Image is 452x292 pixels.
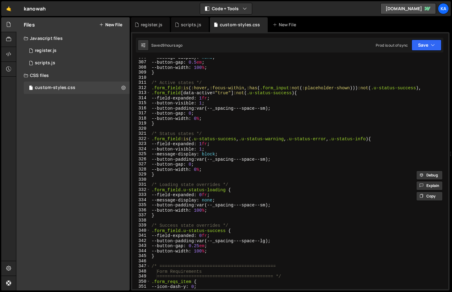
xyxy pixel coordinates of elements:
div: 318 [132,116,150,121]
div: 319 [132,121,150,126]
div: 317 [132,111,150,116]
div: 322 [132,136,150,142]
div: Javascript files [16,32,130,44]
div: 332 [132,187,150,193]
div: register.js [141,22,162,28]
div: 320 [132,126,150,131]
div: 311 [132,80,150,85]
div: 308 [132,65,150,70]
div: 307 [132,60,150,65]
div: 336 [132,208,150,213]
div: 326 [132,157,150,162]
a: Ka [438,3,449,14]
div: 330 [132,177,150,182]
div: 346 [132,259,150,264]
div: 9382/20687.js [24,44,130,57]
button: Copy [416,192,443,201]
button: Code + Tools [200,3,252,14]
button: New File [99,22,122,27]
div: 324 [132,146,150,152]
div: 351 [132,284,150,289]
div: scripts.js [181,22,201,28]
div: 313 [132,90,150,95]
div: Prod is out of sync [376,43,408,48]
div: 315 [132,100,150,106]
div: 310 [132,75,150,80]
div: 309 [132,70,150,75]
div: 338 [132,218,150,223]
div: 316 [132,106,150,111]
div: 312 [132,85,150,91]
div: 321 [132,131,150,136]
div: 348 [132,269,150,274]
div: 327 [132,162,150,167]
div: 335 [132,202,150,208]
div: 334 [132,197,150,203]
div: 328 [132,167,150,172]
div: scripts.js [35,60,55,66]
button: Debug [416,171,443,180]
div: 350 [132,279,150,284]
div: 331 [132,182,150,187]
div: 342 [132,238,150,243]
div: 343 [132,243,150,248]
div: kanowah [24,5,46,12]
div: 9 hours ago [162,43,183,48]
div: 333 [132,192,150,197]
div: 314 [132,95,150,101]
div: 339 [132,223,150,228]
div: 340 [132,228,150,233]
div: 344 [132,248,150,254]
div: 325 [132,151,150,157]
a: 🤙 [1,1,16,16]
div: 349 [132,274,150,279]
div: 9382/24789.js [24,57,130,69]
div: 347 [132,264,150,269]
div: custom-styles.css [35,85,75,91]
div: 341 [132,233,150,238]
div: 337 [132,213,150,218]
div: 329 [132,172,150,177]
div: custom-styles.css [220,22,260,28]
div: 345 [132,253,150,259]
div: 323 [132,141,150,146]
div: New File [273,22,299,28]
div: Saved [151,43,183,48]
h2: Files [24,21,35,28]
div: 9382/20450.css [24,82,130,94]
div: CSS files [16,69,130,82]
a: [DOMAIN_NAME] [380,3,436,14]
div: register.js [35,48,56,53]
button: Explain [416,181,443,190]
button: Save [412,40,442,51]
